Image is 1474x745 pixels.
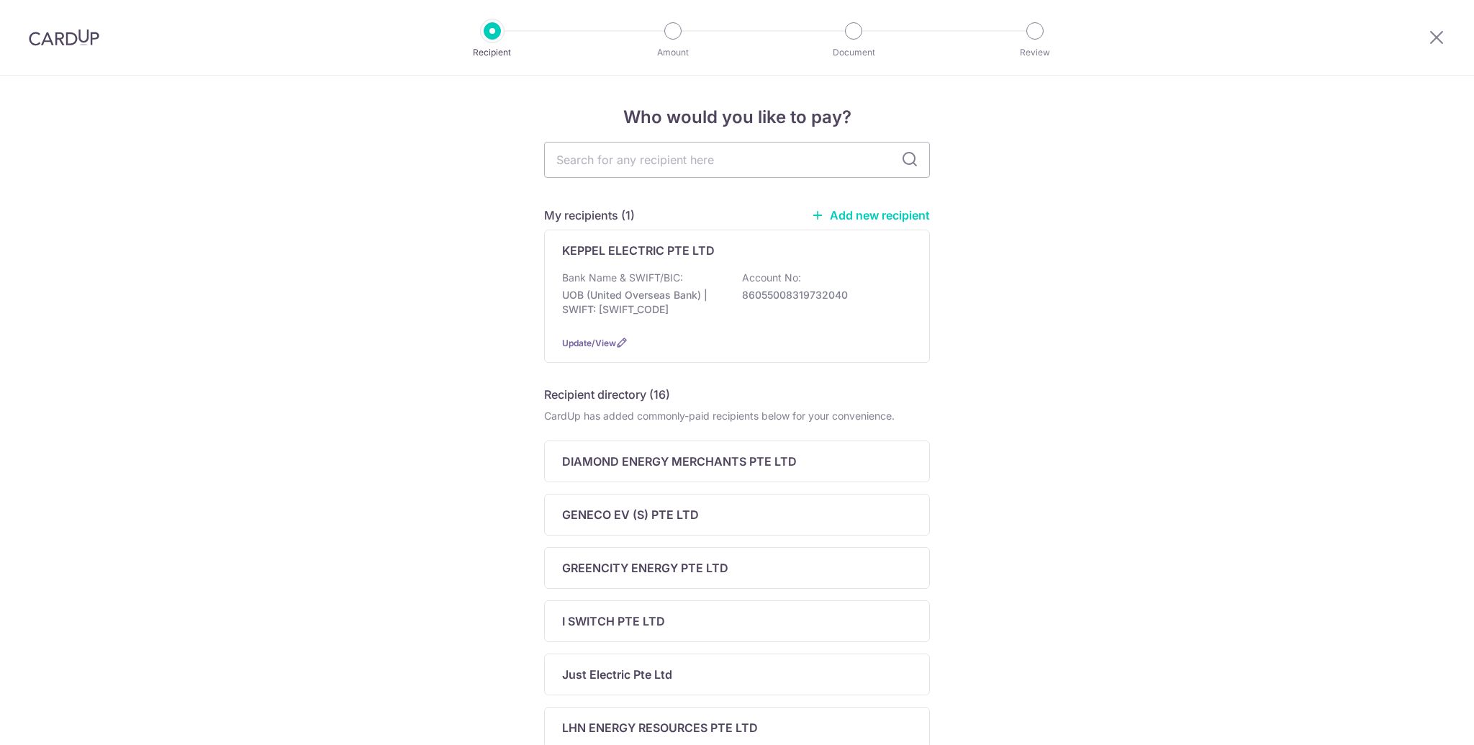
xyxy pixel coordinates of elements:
[544,386,670,403] h5: Recipient directory (16)
[562,242,715,259] p: KEPPEL ELECTRIC PTE LTD
[562,559,728,577] p: GREENCITY ENERGY PTE LTD
[562,666,672,683] p: Just Electric Pte Ltd
[29,29,99,46] img: CardUp
[562,613,665,630] p: I SWITCH PTE LTD
[544,207,635,224] h5: My recipients (1)
[544,409,930,423] div: CardUp has added commonly-paid recipients below for your convenience.
[439,45,546,60] p: Recipient
[562,288,723,317] p: UOB (United Overseas Bank) | SWIFT: [SWIFT_CODE]
[742,288,903,302] p: 86055008319732040
[562,506,699,523] p: GENECO EV (S) PTE LTD
[742,271,801,285] p: Account No:
[800,45,907,60] p: Document
[544,142,930,178] input: Search for any recipient here
[620,45,726,60] p: Amount
[562,453,797,470] p: DIAMOND ENERGY MERCHANTS PTE LTD
[811,208,930,222] a: Add new recipient
[562,719,758,736] p: LHN ENERGY RESOURCES PTE LTD
[1381,702,1460,738] iframe: Opens a widget where you can find more information
[982,45,1088,60] p: Review
[562,338,616,348] a: Update/View
[544,104,930,130] h4: Who would you like to pay?
[562,271,683,285] p: Bank Name & SWIFT/BIC:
